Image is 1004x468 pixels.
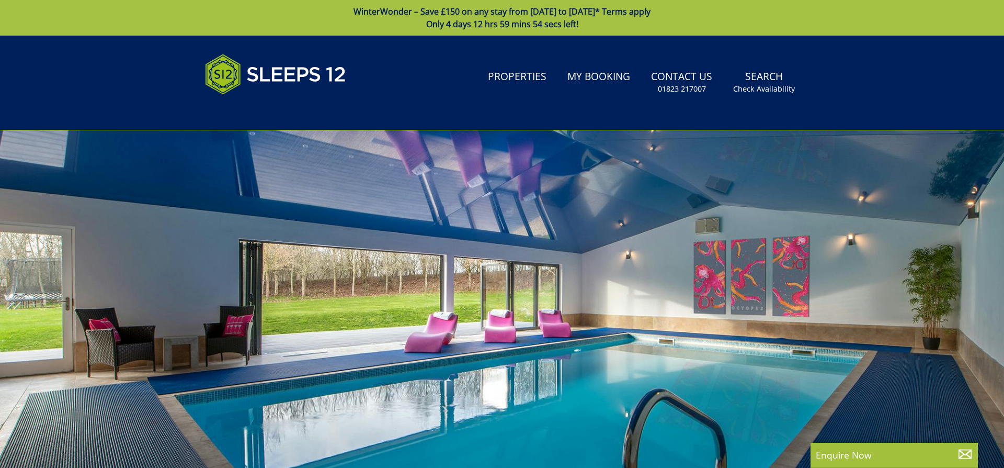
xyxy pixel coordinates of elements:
[816,448,973,462] p: Enquire Now
[426,18,578,30] span: Only 4 days 12 hrs 59 mins 54 secs left!
[484,65,551,89] a: Properties
[200,107,310,116] iframe: Customer reviews powered by Trustpilot
[733,84,795,94] small: Check Availability
[563,65,634,89] a: My Booking
[647,65,716,99] a: Contact Us01823 217007
[729,65,799,99] a: SearchCheck Availability
[205,48,346,101] img: Sleeps 12
[658,84,706,94] small: 01823 217007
